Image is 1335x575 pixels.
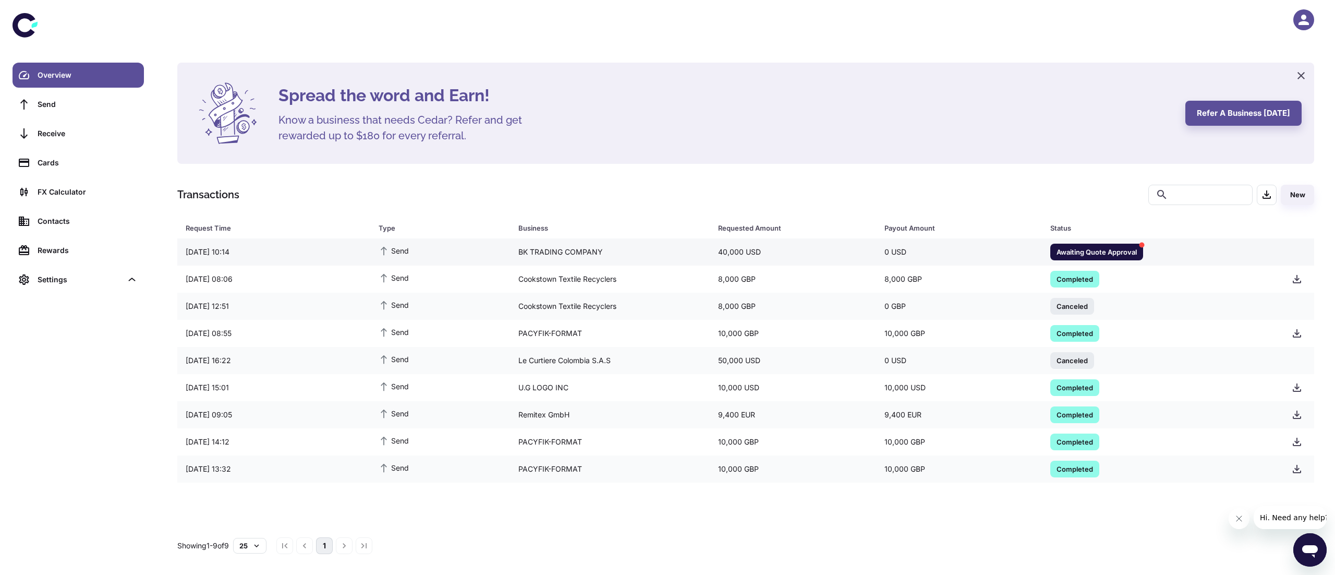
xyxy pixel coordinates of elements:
[510,269,710,289] div: Cookstown Textile Recyclers
[876,269,1042,289] div: 8,000 GBP
[186,221,366,235] span: Request Time
[379,245,409,256] span: Send
[510,242,710,262] div: BK TRADING COMPANY
[1050,273,1099,284] span: Completed
[710,296,876,316] div: 8,000 GBP
[38,157,138,169] div: Cards
[177,187,239,202] h1: Transactions
[1050,221,1271,235] span: Status
[510,296,710,316] div: Cookstown Textile Recyclers
[38,245,138,256] div: Rewards
[13,92,144,117] a: Send
[379,221,492,235] div: Type
[38,128,138,139] div: Receive
[876,432,1042,452] div: 10,000 GBP
[278,83,1173,108] h4: Spread the word and Earn!
[177,242,370,262] div: [DATE] 10:14
[278,112,539,143] h5: Know a business that needs Cedar? Refer and get rewarded up to $180 for every referral.
[1050,246,1143,257] span: Awaiting Quote Approval
[1050,409,1099,420] span: Completed
[38,69,138,81] div: Overview
[177,351,370,370] div: [DATE] 16:22
[718,221,872,235] span: Requested Amount
[510,324,710,343] div: PACYFIK-FORMAT
[13,209,144,234] a: Contacts
[13,121,144,146] a: Receive
[510,459,710,479] div: PACYFIK-FORMAT
[1050,301,1094,311] span: Canceled
[1050,355,1094,365] span: Canceled
[177,269,370,289] div: [DATE] 08:06
[710,351,876,370] div: 50,000 USD
[1050,382,1099,392] span: Completed
[1050,328,1099,338] span: Completed
[177,378,370,398] div: [DATE] 15:01
[177,324,370,343] div: [DATE] 08:55
[177,432,370,452] div: [DATE] 14:12
[1185,101,1302,126] button: Refer a business [DATE]
[38,215,138,227] div: Contacts
[1293,533,1327,567] iframe: Button to launch messaging window
[884,221,1025,235] div: Payout Amount
[876,459,1042,479] div: 10,000 GBP
[510,405,710,425] div: Remitex GmbH
[710,324,876,343] div: 10,000 GBP
[710,269,876,289] div: 8,000 GBP
[710,432,876,452] div: 10,000 GBP
[876,378,1042,398] div: 10,000 USD
[186,221,353,235] div: Request Time
[884,221,1038,235] span: Payout Amount
[13,179,144,205] a: FX Calculator
[718,221,858,235] div: Requested Amount
[379,380,409,392] span: Send
[710,459,876,479] div: 10,000 GBP
[1281,185,1314,205] button: New
[876,296,1042,316] div: 0 GBP
[876,324,1042,343] div: 10,000 GBP
[177,296,370,316] div: [DATE] 12:51
[876,351,1042,370] div: 0 USD
[6,7,75,16] span: Hi. Need any help?
[510,378,710,398] div: U.G LOGO INC
[379,435,409,446] span: Send
[13,150,144,175] a: Cards
[13,63,144,88] a: Overview
[1050,221,1257,235] div: Status
[38,186,138,198] div: FX Calculator
[177,405,370,425] div: [DATE] 09:05
[379,353,409,365] span: Send
[379,221,506,235] span: Type
[379,462,409,473] span: Send
[710,242,876,262] div: 40,000 USD
[177,459,370,479] div: [DATE] 13:32
[38,99,138,110] div: Send
[710,378,876,398] div: 10,000 USD
[13,267,144,292] div: Settings
[13,238,144,263] a: Rewards
[38,274,122,285] div: Settings
[275,537,374,554] nav: pagination navigation
[710,405,876,425] div: 9,400 EUR
[510,432,710,452] div: PACYFIK-FORMAT
[1050,463,1099,474] span: Completed
[233,538,266,554] button: 25
[316,537,333,554] button: page 1
[379,408,409,419] span: Send
[1254,506,1327,529] iframe: Message from company
[379,326,409,338] span: Send
[177,540,229,552] p: Showing 1-9 of 9
[1229,508,1249,529] iframe: Close message
[379,299,409,310] span: Send
[876,405,1042,425] div: 9,400 EUR
[510,351,710,370] div: Le Curtiere Colombia S.A.S
[876,242,1042,262] div: 0 USD
[379,272,409,283] span: Send
[1050,436,1099,447] span: Completed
